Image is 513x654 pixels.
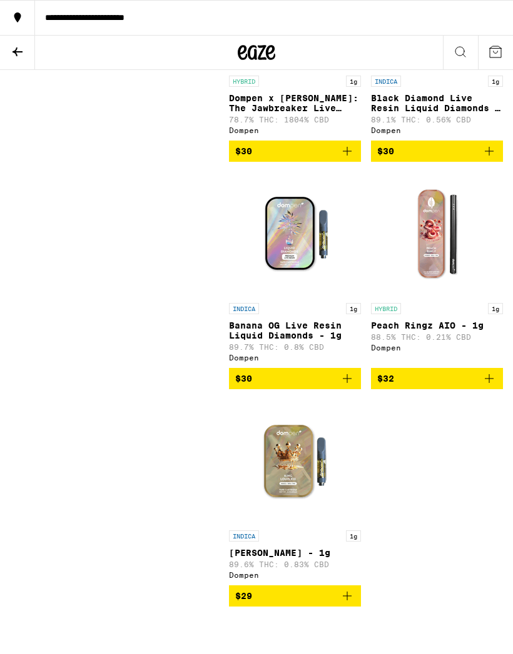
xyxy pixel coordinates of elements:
p: [PERSON_NAME] - 1g [229,548,361,558]
button: Add to bag [371,368,503,389]
a: Open page for Banana OG Live Resin Liquid Diamonds - 1g from Dompen [229,172,361,368]
button: Add to bag [229,368,361,389]
div: Dompen [371,344,503,352]
p: 1g [346,76,361,87]
button: Add to bag [229,585,361,607]
p: HYBRID [229,76,259,87]
img: Dompen - Banana OG Live Resin Liquid Diamonds - 1g [233,172,358,297]
p: Banana OG Live Resin Liquid Diamonds - 1g [229,320,361,340]
button: Add to bag [229,141,361,162]
p: Peach Ringz AIO - 1g [371,320,503,330]
p: INDICA [229,530,259,542]
a: Open page for Peach Ringz AIO - 1g from Dompen [371,172,503,368]
span: $29 [235,591,252,601]
p: 89.1% THC: 0.56% CBD [371,116,503,124]
p: 1g [488,76,503,87]
a: Open page for King Louis XIII - 1g from Dompen [229,399,361,585]
p: 88.5% THC: 0.21% CBD [371,333,503,341]
img: Dompen - King Louis XIII - 1g [233,399,358,524]
button: Add to bag [371,141,503,162]
span: $30 [235,374,252,384]
span: Hi. Need any help? [8,9,90,19]
p: 89.6% THC: 0.83% CBD [229,560,361,568]
img: Dompen - Peach Ringz AIO - 1g [375,172,500,297]
span: $30 [235,146,252,156]
div: Dompen [229,126,361,134]
p: 1g [346,303,361,314]
p: Black Diamond Live Resin Liquid Diamonds - 1g [371,93,503,113]
p: 89.7% THC: 0.8% CBD [229,343,361,351]
div: Dompen [229,354,361,362]
p: INDICA [229,303,259,314]
p: Dompen x [PERSON_NAME]: The Jawbreaker Live Resin Liquid Diamonds - 1g [229,93,361,113]
p: 1g [488,303,503,314]
span: $30 [377,146,394,156]
span: $32 [377,374,394,384]
p: HYBRID [371,303,401,314]
div: Dompen [371,126,503,134]
p: 1g [346,530,361,542]
div: Dompen [229,571,361,579]
p: 78.7% THC: 1804% CBD [229,116,361,124]
p: INDICA [371,76,401,87]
